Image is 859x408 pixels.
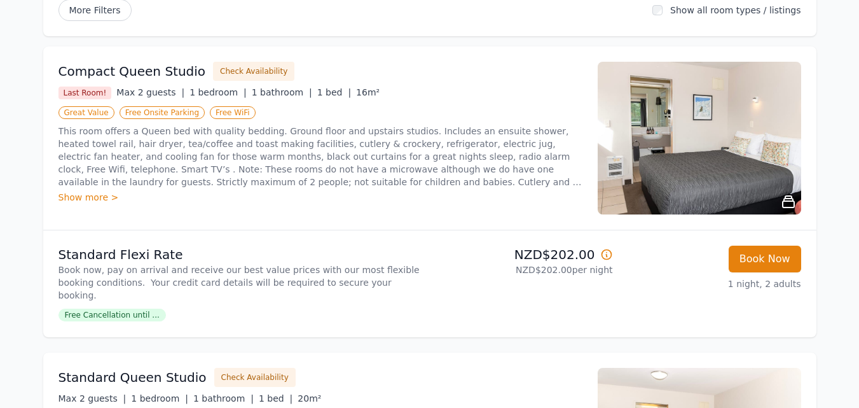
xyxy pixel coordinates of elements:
[259,393,292,404] span: 1 bed |
[210,106,256,119] span: Free WiFi
[729,246,801,272] button: Book Now
[58,309,166,321] span: Free Cancellation until ...
[120,106,205,119] span: Free Onsite Parking
[317,87,351,97] span: 1 bed |
[58,87,112,99] span: Last Room!
[58,191,582,204] div: Show more >
[189,87,247,97] span: 1 bedroom |
[670,5,801,15] label: Show all room types / listings
[298,393,321,404] span: 20m²
[193,393,254,404] span: 1 bathroom |
[58,125,582,188] p: This room offers a Queen bed with quality bedding. Ground floor and upstairs studios. Includes an...
[131,393,188,404] span: 1 bedroom |
[213,62,294,81] button: Check Availability
[58,106,114,119] span: Great Value
[58,393,127,404] span: Max 2 guests |
[214,368,296,387] button: Check Availability
[435,246,613,264] p: NZD$202.00
[623,278,801,290] p: 1 night, 2 adults
[116,87,184,97] span: Max 2 guests |
[356,87,380,97] span: 16m²
[58,246,425,264] p: Standard Flexi Rate
[252,87,312,97] span: 1 bathroom |
[58,369,207,386] h3: Standard Queen Studio
[435,264,613,276] p: NZD$202.00 per night
[58,264,425,302] p: Book now, pay on arrival and receive our best value prices with our most flexible booking conditi...
[58,62,206,80] h3: Compact Queen Studio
